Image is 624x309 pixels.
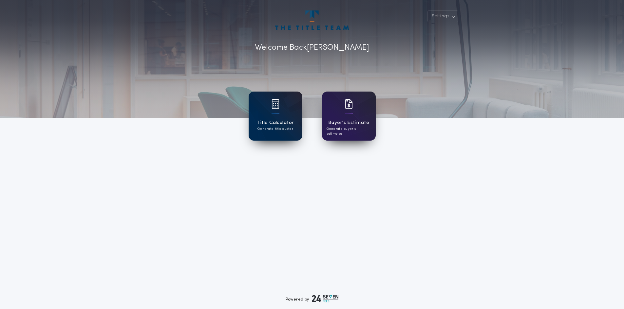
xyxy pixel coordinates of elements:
[249,92,302,141] a: card iconTitle CalculatorGenerate title quotes
[286,295,339,302] div: Powered by
[322,92,376,141] a: card iconBuyer's EstimateGenerate buyer's estimates
[255,42,369,54] p: Welcome Back [PERSON_NAME]
[328,119,369,127] h1: Buyer's Estimate
[327,127,371,136] p: Generate buyer's estimates
[345,99,353,109] img: card icon
[272,99,279,109] img: card icon
[256,119,294,127] h1: Title Calculator
[275,10,349,30] img: account-logo
[312,295,339,302] img: logo
[257,127,293,131] p: Generate title quotes
[427,10,458,22] button: Settings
